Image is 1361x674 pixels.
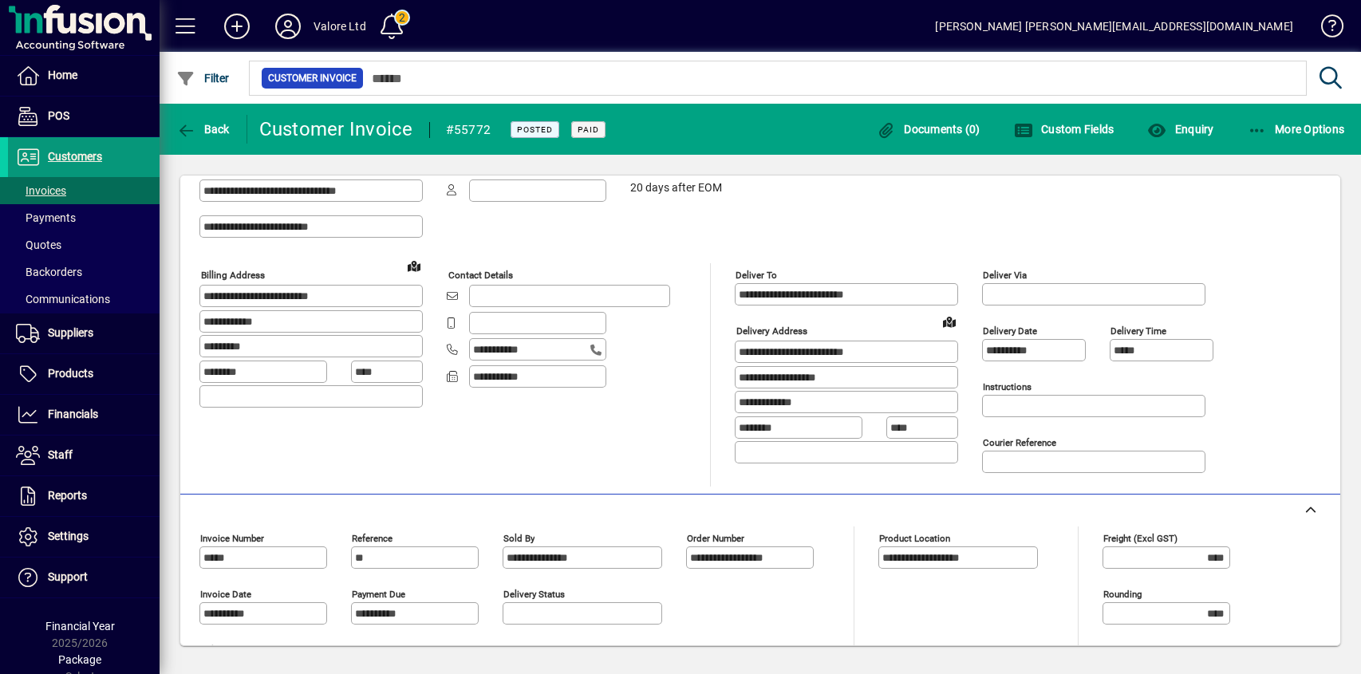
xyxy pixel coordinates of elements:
[176,123,230,136] span: Back
[211,12,262,41] button: Add
[200,644,219,656] mat-label: Title
[1010,115,1118,144] button: Custom Fields
[8,286,160,313] a: Communications
[877,123,980,136] span: Documents (0)
[259,116,413,142] div: Customer Invoice
[8,177,160,204] a: Invoices
[48,489,87,502] span: Reports
[48,530,89,542] span: Settings
[8,258,160,286] a: Backorders
[1248,123,1345,136] span: More Options
[1014,123,1114,136] span: Custom Fields
[48,326,93,339] span: Suppliers
[8,204,160,231] a: Payments
[48,408,98,420] span: Financials
[58,653,101,666] span: Package
[8,56,160,96] a: Home
[352,533,393,544] mat-label: Reference
[352,589,405,600] mat-label: Payment due
[262,12,314,41] button: Profile
[48,367,93,380] span: Products
[176,72,230,85] span: Filter
[268,70,357,86] span: Customer Invoice
[48,69,77,81] span: Home
[45,620,115,633] span: Financial Year
[48,448,73,461] span: Staff
[16,238,61,251] span: Quotes
[517,124,553,135] span: Posted
[736,270,777,281] mat-label: Deliver To
[16,293,110,305] span: Communications
[1309,3,1341,55] a: Knowledge Base
[879,533,950,544] mat-label: Product location
[8,558,160,597] a: Support
[935,14,1293,39] div: [PERSON_NAME] [PERSON_NAME][EMAIL_ADDRESS][DOMAIN_NAME]
[8,395,160,435] a: Financials
[172,115,234,144] button: Back
[48,570,88,583] span: Support
[8,97,160,136] a: POS
[16,184,66,197] span: Invoices
[8,476,160,516] a: Reports
[48,150,102,163] span: Customers
[983,381,1032,392] mat-label: Instructions
[503,589,565,600] mat-label: Delivery status
[48,109,69,122] span: POS
[8,354,160,394] a: Products
[314,14,366,39] div: Valore Ltd
[200,589,251,600] mat-label: Invoice date
[16,266,82,278] span: Backorders
[200,533,264,544] mat-label: Invoice number
[578,124,599,135] span: Paid
[8,231,160,258] a: Quotes
[1143,115,1217,144] button: Enquiry
[1103,589,1142,600] mat-label: Rounding
[503,533,535,544] mat-label: Sold by
[937,309,962,334] a: View on map
[172,64,234,93] button: Filter
[1110,325,1166,337] mat-label: Delivery time
[1147,123,1213,136] span: Enquiry
[630,182,722,195] span: 20 days after EOM
[983,437,1056,448] mat-label: Courier Reference
[1244,115,1349,144] button: More Options
[8,313,160,353] a: Suppliers
[8,517,160,557] a: Settings
[16,211,76,224] span: Payments
[983,325,1037,337] mat-label: Delivery date
[1103,533,1178,544] mat-label: Freight (excl GST)
[687,533,744,544] mat-label: Order number
[8,436,160,475] a: Staff
[160,115,247,144] app-page-header-button: Back
[401,253,427,278] a: View on map
[873,115,984,144] button: Documents (0)
[446,117,491,143] div: #55772
[983,270,1027,281] mat-label: Deliver via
